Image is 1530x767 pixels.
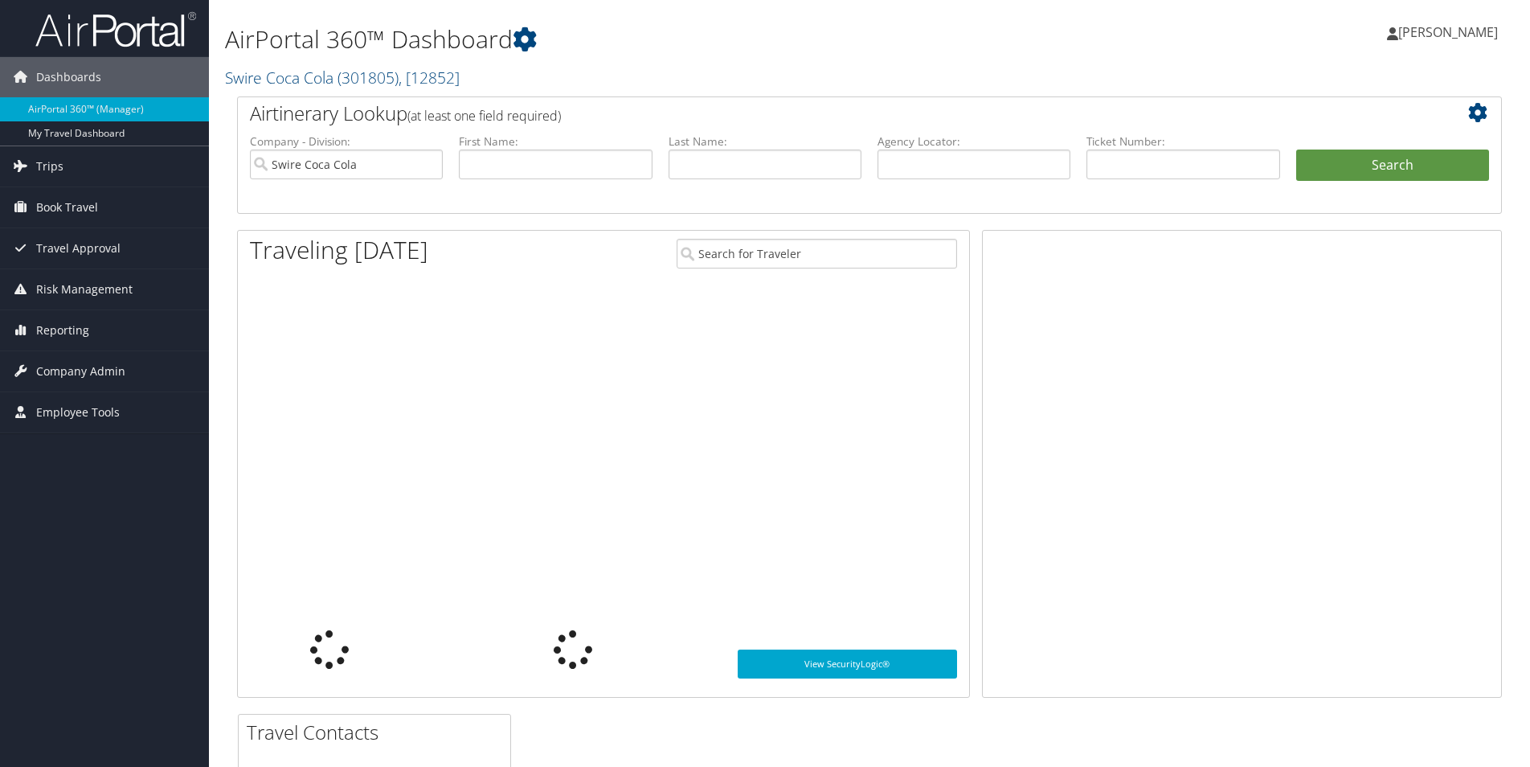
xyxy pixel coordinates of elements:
[250,133,443,150] label: Company - Division:
[877,133,1070,150] label: Agency Locator:
[1086,133,1279,150] label: Ticket Number:
[36,351,125,392] span: Company Admin
[35,10,196,48] img: airportal-logo.png
[1398,23,1498,41] span: [PERSON_NAME]
[36,146,63,187] span: Trips
[250,100,1384,127] h2: Airtinerary Lookup
[36,310,89,351] span: Reporting
[1387,8,1514,56] a: [PERSON_NAME]
[36,187,98,228] span: Book Travel
[399,67,460,88] span: , [ 12852 ]
[247,719,510,746] h2: Travel Contacts
[36,269,133,310] span: Risk Management
[36,228,121,269] span: Travel Approval
[337,67,399,88] span: ( 301805 )
[36,57,101,97] span: Dashboards
[407,107,561,125] span: (at least one field required)
[225,67,460,88] a: Swire Coca Cola
[225,23,1084,56] h1: AirPortal 360™ Dashboard
[36,392,120,433] span: Employee Tools
[250,233,428,267] h1: Traveling [DATE]
[677,239,957,269] input: Search for Traveler
[1296,150,1489,182] button: Search
[459,133,652,150] label: First Name:
[669,133,861,150] label: Last Name:
[738,650,957,679] a: View SecurityLogic®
